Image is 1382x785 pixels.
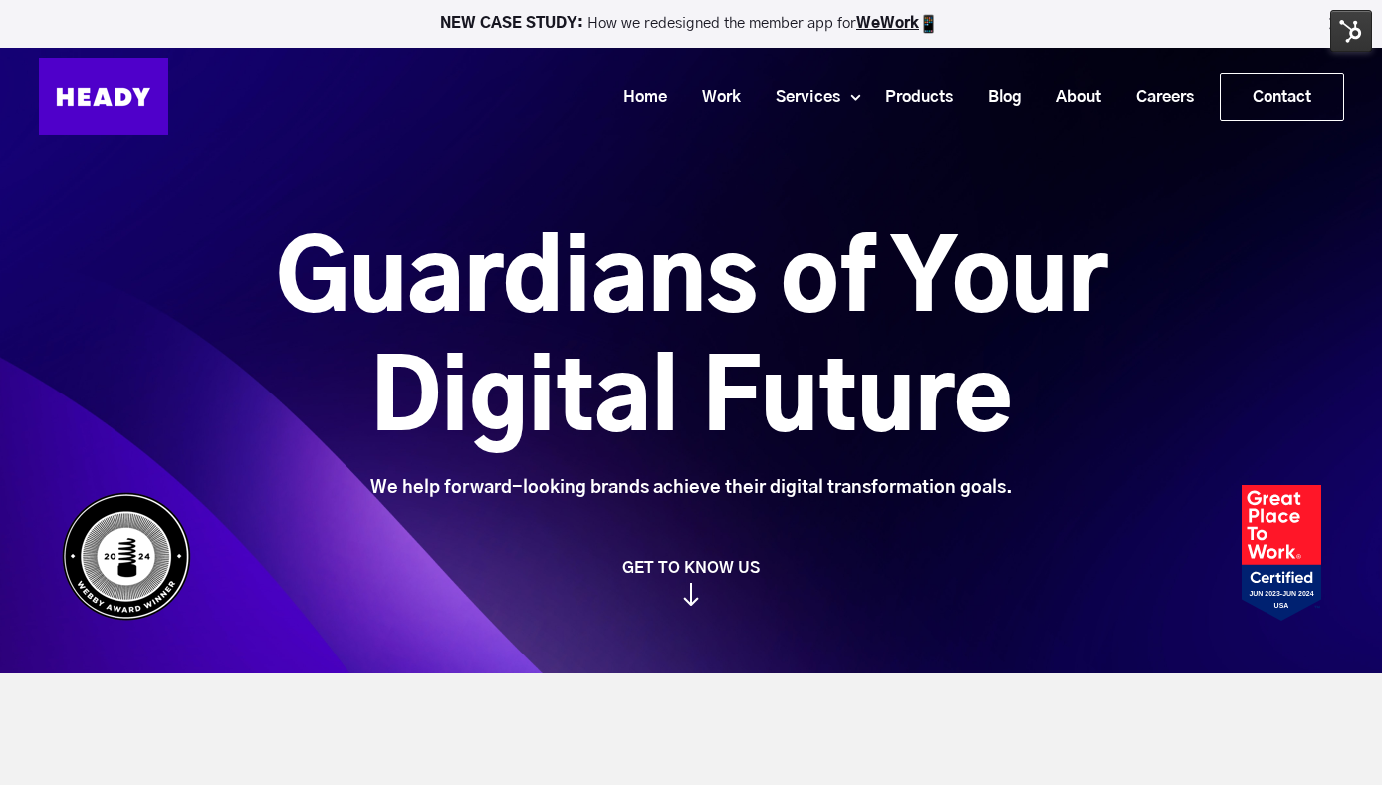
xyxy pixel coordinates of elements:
[751,79,850,116] a: Services
[919,14,939,34] img: app emoji
[1111,79,1204,116] a: Careers
[683,583,699,606] img: arrow_down
[677,79,751,116] a: Work
[1325,14,1345,34] img: Close Bar
[39,58,168,135] img: Heady_Logo_Web-01 (1)
[860,79,963,116] a: Products
[856,16,919,31] a: WeWork
[52,558,1331,606] a: GET TO KNOW US
[164,222,1219,461] h1: Guardians of Your Digital Future
[62,492,191,621] img: Heady_WebbyAward_Winner-4
[1242,485,1321,621] img: Heady_2023_Certification_Badge
[9,14,1373,34] p: How we redesigned the member app for
[1032,79,1111,116] a: About
[188,73,1344,121] div: Navigation Menu
[164,477,1219,499] div: We help forward-looking brands achieve their digital transformation goals.
[963,79,1032,116] a: Blog
[440,16,587,31] strong: NEW CASE STUDY:
[1330,10,1372,52] img: HubSpot Tools Menu Toggle
[598,79,677,116] a: Home
[1221,74,1343,120] a: Contact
